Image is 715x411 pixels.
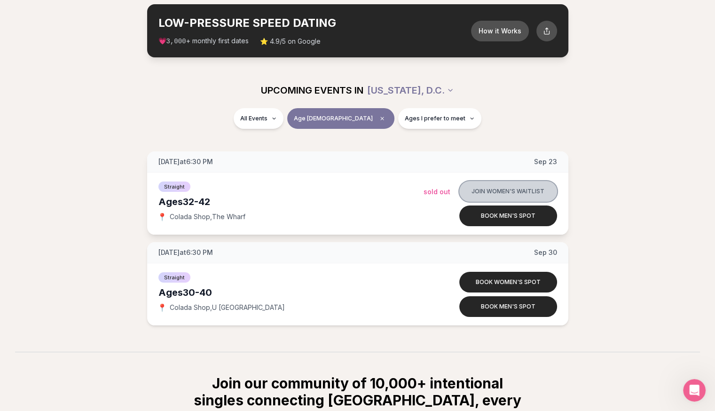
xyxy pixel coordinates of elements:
[405,115,465,122] span: Ages I prefer to meet
[471,21,529,41] button: How it Works
[459,296,557,317] button: Book men's spot
[459,205,557,226] button: Book men's spot
[367,80,454,101] button: [US_STATE], D.C.
[158,286,424,299] div: Ages 30-40
[398,108,481,129] button: Ages I prefer to meet
[234,108,283,129] button: All Events
[158,36,249,46] span: 💗 + monthly first dates
[158,272,190,283] span: Straight
[158,304,166,311] span: 📍
[459,181,557,202] button: Join women's waitlist
[158,182,190,192] span: Straight
[158,248,213,257] span: [DATE] at 6:30 PM
[683,379,706,402] iframe: Intercom live chat
[170,303,285,312] span: Colada Shop , U [GEOGRAPHIC_DATA]
[260,37,321,46] span: ⭐ 4.9/5 on Google
[158,195,424,208] div: Ages 32-42
[170,212,245,221] span: Colada Shop , The Wharf
[166,38,186,45] span: 3,000
[158,16,471,31] h2: LOW-PRESSURE SPEED DATING
[377,113,388,124] span: Clear age
[261,84,363,97] span: UPCOMING EVENTS IN
[158,213,166,221] span: 📍
[240,115,267,122] span: All Events
[424,188,450,196] span: Sold Out
[459,272,557,292] button: Book women's spot
[534,248,557,257] span: Sep 30
[287,108,394,129] button: Age [DEMOGRAPHIC_DATA]Clear age
[534,157,557,166] span: Sep 23
[158,157,213,166] span: [DATE] at 6:30 PM
[294,115,373,122] span: Age [DEMOGRAPHIC_DATA]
